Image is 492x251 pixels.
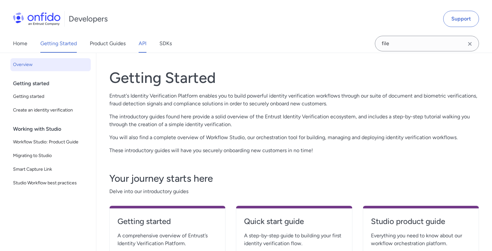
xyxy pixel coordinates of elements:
img: Onfido Logo [13,12,61,25]
a: Studio Workflow best practices [10,177,91,190]
span: Studio Workflow best practices [13,179,88,187]
p: The introductory guides found here provide a solid overview of the Entrust Identity Verification ... [109,113,479,128]
span: Overview [13,61,88,69]
a: Product Guides [90,34,126,53]
a: Create an identity verification [10,104,91,117]
p: These introductory guides will have you securely onboarding new customers in no time! [109,147,479,154]
a: Workflow Studio: Product Guide [10,136,91,149]
div: Working with Studio [13,123,93,136]
span: Getting started [13,93,88,100]
a: Support [443,11,479,27]
a: Getting Started [40,34,77,53]
a: Smart Capture Link [10,163,91,176]
a: Migrating to Studio [10,149,91,162]
h4: Getting started [117,216,217,227]
a: Getting started [117,216,217,232]
a: Home [13,34,27,53]
span: Migrating to Studio [13,152,88,160]
p: Entrust's Identity Verification Platform enables you to build powerful identity verification work... [109,92,479,108]
p: You will also find a complete overview of Workflow Studio, our orchestration tool for building, m... [109,134,479,141]
span: Smart Capture Link [13,165,88,173]
span: Everything you need to know about our workflow orchestration platform. [371,232,471,247]
span: A step-by-step guide to building your first identity verification flow. [244,232,344,247]
input: Onfido search input field [375,36,479,51]
span: A comprehensive overview of Entrust’s Identity Verification Platform. [117,232,217,247]
a: API [139,34,146,53]
a: Studio product guide [371,216,471,232]
a: Quick start guide [244,216,344,232]
h3: Your journey starts here [109,172,479,185]
a: Getting started [10,90,91,103]
a: Overview [10,58,91,71]
h1: Developers [69,14,108,24]
span: Delve into our introductory guides [109,188,479,195]
div: Getting started [13,77,93,90]
span: Create an identity verification [13,106,88,114]
h1: Getting Started [109,69,479,87]
span: Workflow Studio: Product Guide [13,138,88,146]
a: SDKs [159,34,172,53]
h4: Quick start guide [244,216,344,227]
svg: Clear search field button [466,40,474,48]
h4: Studio product guide [371,216,471,227]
